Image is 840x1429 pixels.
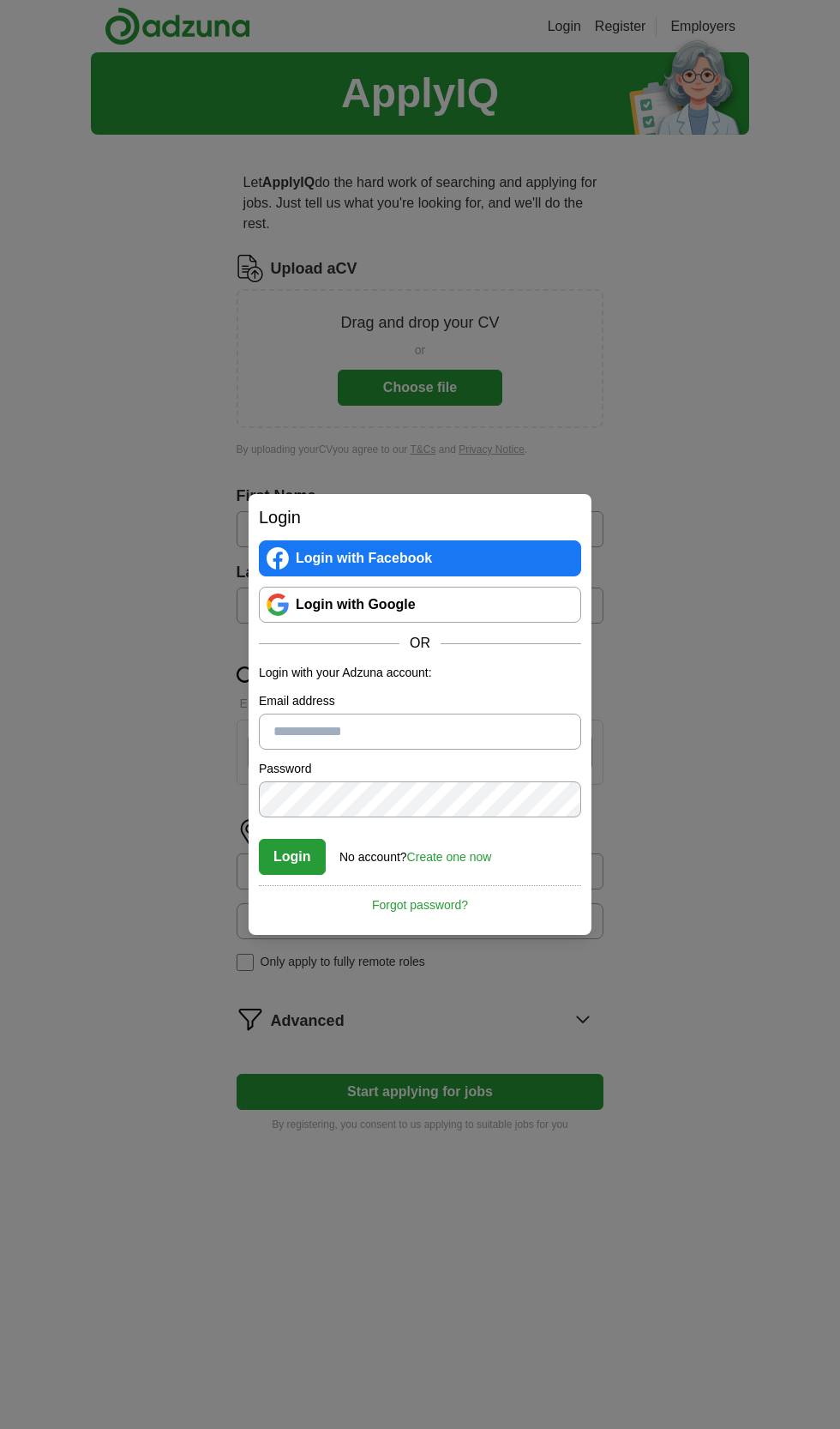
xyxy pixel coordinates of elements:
a: Login with Google [259,587,581,623]
div: No account? [339,838,491,866]
label: Email address [259,692,581,710]
label: Password [259,760,581,778]
a: Forgot password? [259,885,581,914]
h2: Login [259,504,581,530]
span: OR [399,633,441,654]
p: Login with your Adzuna account: [259,664,581,682]
a: Login with Facebook [259,540,581,576]
a: Create one now [407,850,492,864]
button: Login [259,839,326,875]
